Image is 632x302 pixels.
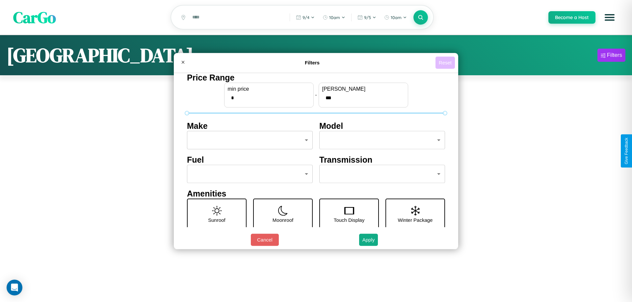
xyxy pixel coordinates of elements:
h4: Price Range [187,73,445,82]
button: Filters [597,49,625,62]
button: 9/5 [354,12,380,23]
h4: Fuel [187,155,313,165]
button: Reset [435,57,455,69]
label: min price [228,86,310,92]
div: Give Feedback [624,138,629,164]
p: Sunroof [208,216,225,224]
button: 10am [381,12,410,23]
span: 9 / 5 [364,15,371,20]
p: Winter Package [398,216,433,224]
p: Moonroof [273,216,293,224]
h4: Make [187,121,313,131]
span: 10am [329,15,340,20]
div: Filters [607,52,622,58]
button: 10am [319,12,349,23]
h1: [GEOGRAPHIC_DATA] [7,42,194,69]
h4: Model [319,121,445,131]
button: Open menu [600,8,619,27]
button: Become a Host [548,11,595,24]
p: Touch Display [334,216,364,224]
span: 10am [391,15,402,20]
label: [PERSON_NAME] [322,86,405,92]
h4: Amenities [187,189,445,198]
h4: Filters [189,60,435,65]
p: - [315,90,317,99]
button: Cancel [251,234,279,246]
h4: Transmission [319,155,445,165]
span: CarGo [13,7,56,28]
button: Apply [359,234,378,246]
button: 9/4 [293,12,318,23]
div: Open Intercom Messenger [7,280,22,295]
span: 9 / 4 [303,15,309,20]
